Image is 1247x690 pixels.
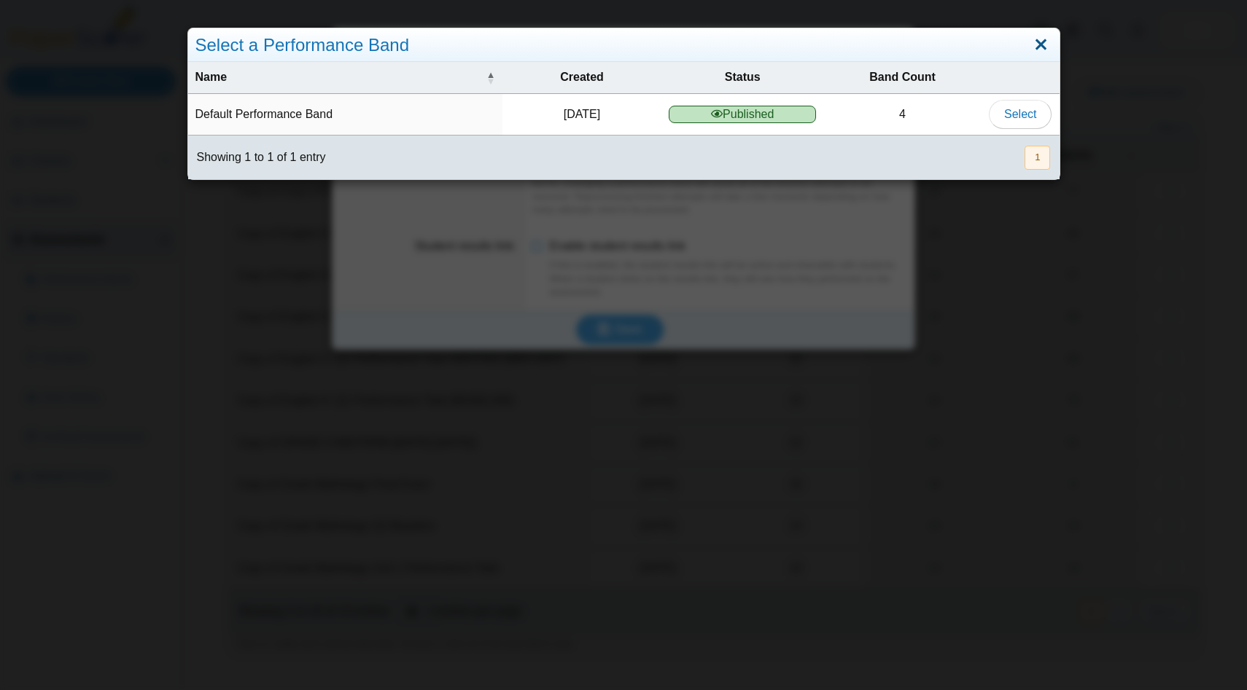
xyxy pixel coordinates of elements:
button: 1 [1025,146,1050,170]
td: Default Performance Band [188,94,502,136]
span: Select [1004,108,1036,120]
td: 4 [823,94,982,136]
nav: pagination [1023,146,1050,170]
button: Select [989,100,1052,129]
span: Name [195,69,483,85]
span: Status [669,69,816,85]
div: Showing 1 to 1 of 1 entry [188,136,326,179]
span: Published [669,106,816,123]
div: Select a Performance Band [188,28,1060,63]
span: Created [510,69,655,85]
a: Close [1030,33,1052,58]
span: Name : Activate to invert sorting [486,71,495,85]
span: Band Count [831,69,974,85]
time: Oct 12, 2023 at 10:04 PM [564,108,600,120]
